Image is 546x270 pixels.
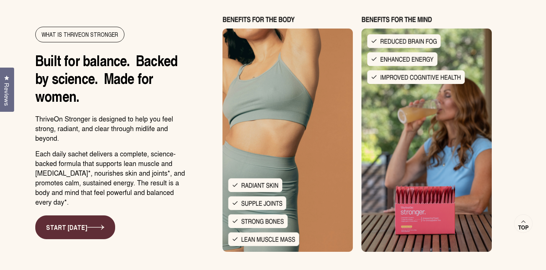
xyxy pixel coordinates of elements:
[518,224,529,231] span: Top
[35,149,189,206] p: Each daily sachet delivers a complete, science-backed formula that supports lean muscle and [MEDI...
[35,27,124,42] div: WHAT IS THRIVEON STRONGER
[35,215,115,239] a: START [DATE]
[2,83,12,106] span: Reviews
[35,114,189,143] p: ThriveOn Stronger is designed to help you feel strong, radiant, and clear through midlife and bey...
[35,51,189,105] h2: Built for balance. Backed by science. Made for women.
